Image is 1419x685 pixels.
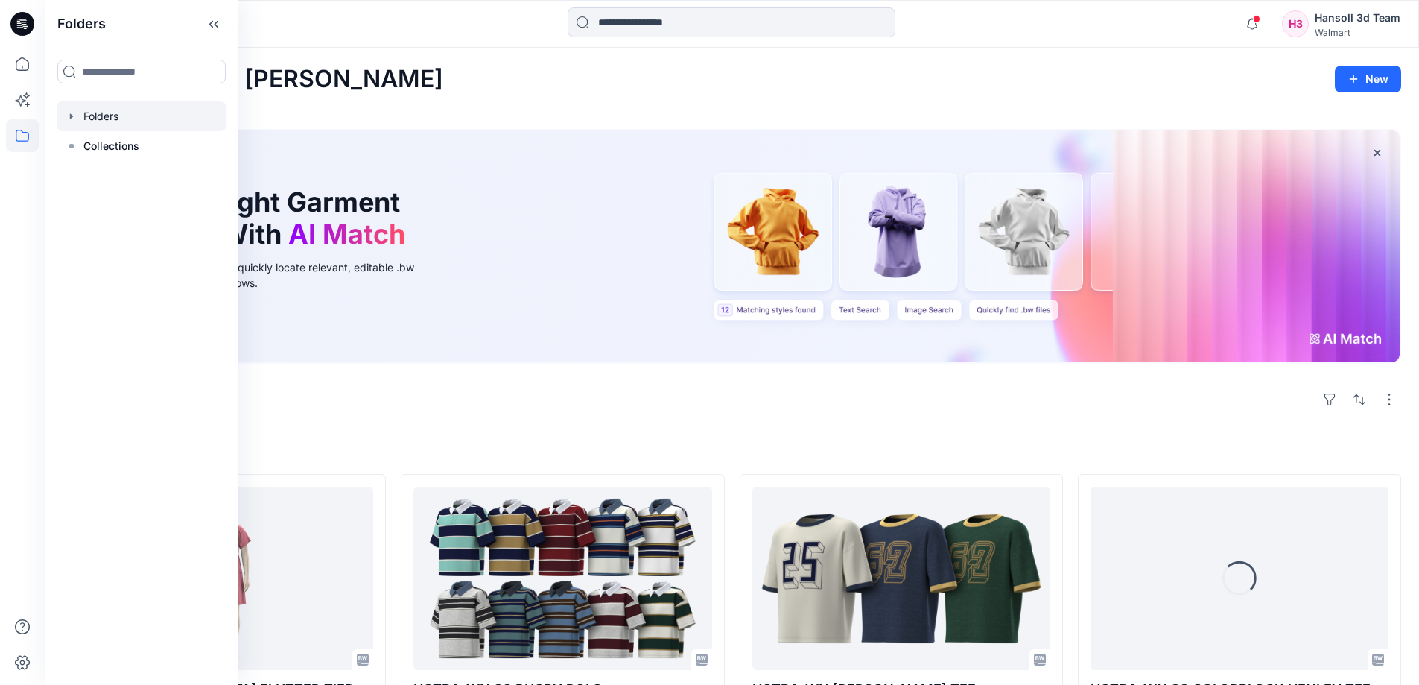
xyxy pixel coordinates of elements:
span: AI Match [288,218,405,250]
a: HQTBA_WN SS RINGER TEE [752,487,1050,671]
a: HQTBA_WN SS RUGBY POLO [413,487,711,671]
div: Use text or image search to quickly locate relevant, editable .bw files for faster design workflows. [100,259,435,291]
button: New [1335,66,1401,92]
p: Collections [83,137,139,155]
div: Hansoll 3d Team [1315,9,1400,27]
div: H3 [1282,10,1309,37]
h1: Find the Right Garment Instantly With [100,186,413,250]
h2: Welcome back, [PERSON_NAME] [63,66,443,93]
h4: Styles [63,441,1401,459]
div: Walmart [1315,27,1400,38]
